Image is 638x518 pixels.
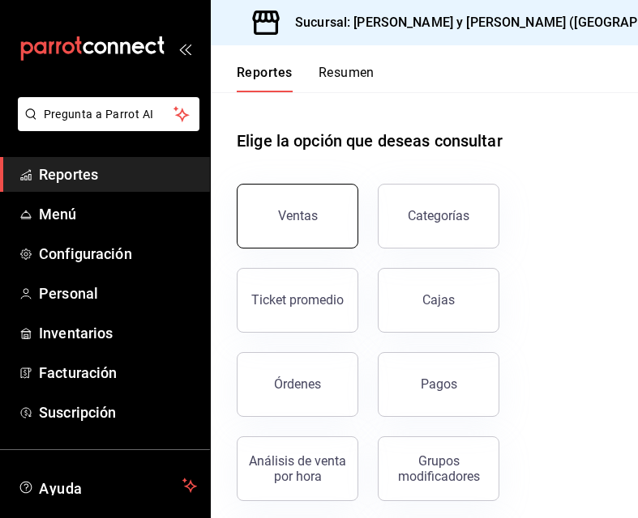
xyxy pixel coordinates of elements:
div: Ticket promedio [251,292,344,308]
span: Personal [39,282,197,304]
div: Análisis de venta por hora [247,453,348,484]
button: Pagos [378,352,499,417]
div: Grupos modificadores [388,453,489,484]
button: Pregunta a Parrot AI [18,97,199,131]
button: Categorías [378,184,499,248]
a: Pregunta a Parrot AI [11,117,199,134]
span: Ayuda [39,476,176,495]
button: open_drawer_menu [178,42,191,55]
button: Resumen [319,65,375,92]
div: Categorías [408,208,469,223]
span: Configuración [39,243,197,265]
button: Análisis de venta por hora [237,436,358,501]
div: Órdenes [274,376,321,392]
button: Ventas [237,184,358,248]
span: Suscripción [39,401,197,423]
span: Facturación [39,362,197,384]
button: Cajas [378,268,499,333]
span: Menú [39,203,197,225]
div: Ventas [278,208,318,223]
div: Pagos [421,376,457,392]
button: Reportes [237,65,293,92]
span: Reportes [39,163,197,185]
span: Inventarios [39,322,197,344]
button: Órdenes [237,352,358,417]
button: Ticket promedio [237,268,358,333]
div: Cajas [422,292,455,308]
div: navigation tabs [237,65,375,92]
h1: Elige la opción que deseas consultar [237,129,503,153]
span: Pregunta a Parrot AI [44,106,174,123]
button: Grupos modificadores [378,436,499,501]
